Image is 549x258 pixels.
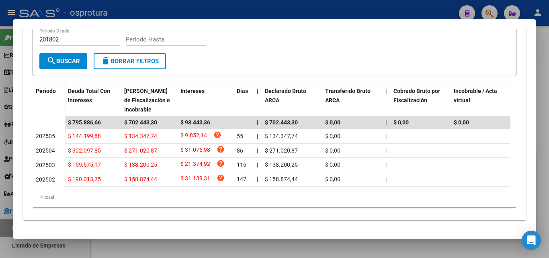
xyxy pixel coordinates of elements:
[265,176,298,182] span: $ 158.874,44
[124,88,170,113] span: [PERSON_NAME] de Fiscalización e Incobrable
[385,176,387,182] span: |
[101,56,111,66] mat-icon: delete
[68,119,101,126] span: $ 795.886,66
[36,133,55,139] span: 202505
[180,119,210,126] span: $ 93.443,36
[47,56,56,66] mat-icon: search
[124,176,157,182] span: $ 158.874,44
[382,83,390,118] datatable-header-cell: |
[36,147,55,154] span: 202504
[180,145,210,156] span: $ 31.076,98
[257,119,258,126] span: |
[68,147,101,154] span: $ 302.097,85
[180,174,210,185] span: $ 31.139,31
[33,187,516,207] div: 4 total
[265,133,298,139] span: $ 134.347,74
[121,83,177,118] datatable-header-cell: Deuda Bruta Neto de Fiscalización e Incobrable
[393,88,440,103] span: Cobrado Bruto por Fiscalización
[39,53,87,69] button: Buscar
[262,83,322,118] datatable-header-cell: Declarado Bruto ARCA
[65,83,121,118] datatable-header-cell: Deuda Total Con Intereses
[325,176,340,182] span: $ 0,00
[325,133,340,139] span: $ 0,00
[68,133,101,139] span: $ 144.199,88
[254,83,262,118] datatable-header-cell: |
[217,145,225,153] i: help
[68,161,101,168] span: $ 159.575,17
[265,147,298,154] span: $ 271.020,87
[454,119,469,126] span: $ 0,00
[36,88,56,94] span: Período
[325,147,340,154] span: $ 0,00
[124,119,157,126] span: $ 702.443,30
[124,161,157,168] span: $ 138.200,25
[265,88,306,103] span: Declarado Bruto ARCA
[385,88,387,94] span: |
[325,88,371,103] span: Transferido Bruto ARCA
[94,53,166,69] button: Borrar Filtros
[257,88,258,94] span: |
[234,83,254,118] datatable-header-cell: Dias
[451,83,511,118] datatable-header-cell: Incobrable / Acta virtual
[180,131,207,142] span: $ 9.852,14
[393,119,409,126] span: $ 0,00
[36,176,55,183] span: 202502
[385,119,387,126] span: |
[124,133,157,139] span: $ 134.347,74
[385,161,387,168] span: |
[68,88,110,103] span: Deuda Total Con Intereses
[237,147,243,154] span: 86
[68,176,101,182] span: $ 190.013,75
[101,58,159,65] span: Borrar Filtros
[257,133,258,139] span: |
[217,174,225,182] i: help
[124,147,157,154] span: $ 271.020,87
[385,133,387,139] span: |
[237,88,248,94] span: Dias
[33,83,65,116] datatable-header-cell: Período
[177,83,234,118] datatable-header-cell: Intereses
[385,147,387,154] span: |
[237,161,246,168] span: 116
[325,119,340,126] span: $ 0,00
[322,83,382,118] datatable-header-cell: Transferido Bruto ARCA
[257,176,258,182] span: |
[180,88,205,94] span: Intereses
[237,133,243,139] span: 55
[237,176,246,182] span: 147
[257,161,258,168] span: |
[180,159,210,170] span: $ 21.374,92
[47,58,80,65] span: Buscar
[36,162,55,168] span: 202503
[390,83,451,118] datatable-header-cell: Cobrado Bruto por Fiscalización
[522,231,541,250] div: Open Intercom Messenger
[217,159,225,167] i: help
[257,147,258,154] span: |
[325,161,340,168] span: $ 0,00
[265,119,298,126] span: $ 702.443,30
[454,88,497,103] span: Incobrable / Acta virtual
[213,131,221,139] i: help
[265,161,298,168] span: $ 138.200,25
